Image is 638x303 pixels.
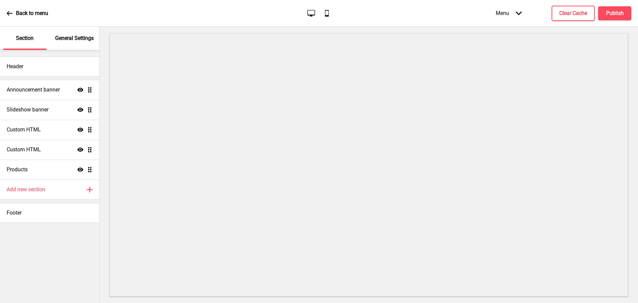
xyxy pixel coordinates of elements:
a: Back to menu [7,4,48,22]
button: Clear Cache [552,6,595,21]
h4: Products [7,166,28,173]
p: Section [16,35,34,42]
h4: Header [7,63,23,70]
h4: Footer [7,209,22,217]
h4: Publish [606,10,624,17]
h4: Slideshow banner [7,106,49,113]
h4: Custom HTML [7,146,41,153]
button: Publish [598,6,631,20]
h4: Clear Cache [559,10,587,17]
p: Back to menu [16,10,48,17]
h4: Custom HTML [7,126,41,133]
h4: Add new section [7,186,45,193]
p: General Settings [55,35,94,42]
div: Menu [489,3,528,23]
h4: Announcement banner [7,86,60,93]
